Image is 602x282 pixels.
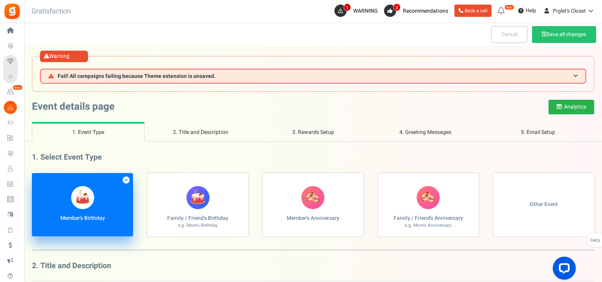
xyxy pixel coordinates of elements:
span: Member's Anniversary [287,214,339,222]
h3: 1. Select Event Type [32,153,594,162]
span: 3 [393,3,401,11]
h2: Event details page [32,101,115,112]
a: 2. Title and Description [145,122,257,142]
span: FAQs [590,233,600,248]
span: Help [524,7,536,15]
a: 3. Rewards Setup [257,122,369,142]
a: 4. Greeting Messages [369,122,482,142]
button: Analytics [549,100,594,114]
span: Family / Friend's Birthday [155,214,241,229]
span: Other Event [530,201,558,208]
small: e.g. Mom's Birthday [155,222,241,229]
span: Fail! All campaigns failing because Theme extension is unsaved. [58,73,216,79]
em: New [504,5,514,10]
span: Member's Birthday [60,214,105,222]
a: 3 Recommendations [384,5,451,17]
em: New [13,85,23,90]
span: Recommendations [403,7,448,15]
a: 1. Event Type [32,122,145,142]
span: Family / Friend's Anniversary [386,214,471,229]
img: Gratisfaction [3,3,21,20]
span: Piglet's Closet [553,7,586,15]
small: e.g. Mom's Anniversary [386,222,471,229]
span: WARNING [353,7,378,15]
div: Warning [40,51,88,62]
a: New [3,86,21,99]
h3: Gratisfaction [23,4,79,19]
a: 5. Email Setup [482,122,594,142]
h3: 2. Title and Description [32,262,594,270]
button: Save all changes [532,26,596,43]
a: Cancel [491,26,527,43]
a: Book a call [454,5,492,17]
a: 1 WARNING [334,5,381,17]
span: 1 [344,3,351,11]
a: Help [515,5,539,17]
